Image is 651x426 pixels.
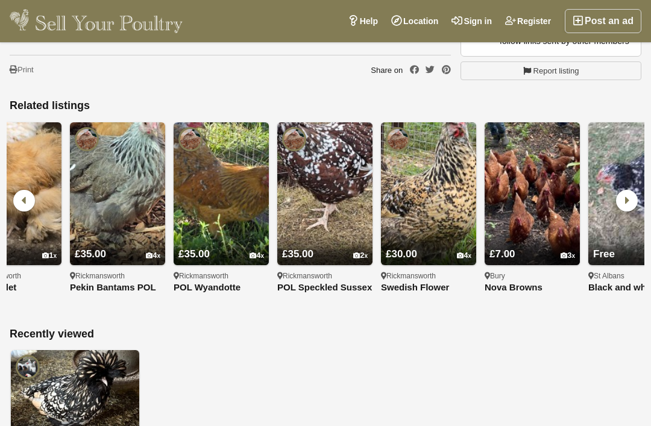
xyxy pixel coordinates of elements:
[16,355,40,379] img: Pilling Poultry
[457,251,471,260] div: 4
[489,248,515,260] span: £7.00
[42,251,57,260] div: 1
[385,9,445,33] a: Location
[282,248,313,260] span: £35.00
[353,251,368,260] div: 2
[70,225,165,265] a: £35.00 4
[410,66,419,75] a: Share on Facebook
[565,9,641,33] a: Post an ad
[282,127,306,151] img: Penny
[426,66,435,75] a: Share on Twitter
[75,127,99,151] img: Penny
[381,283,476,293] a: Swedish Flower pullets POL
[277,122,373,265] img: POL Speckled Sussex pullet
[445,9,498,33] a: Sign in
[174,122,269,265] img: POL Wyandotte Bantam Pullets
[70,271,165,281] div: Rickmansworth
[561,251,575,260] div: 3
[178,248,210,260] span: £35.00
[250,251,264,260] div: 4
[75,248,106,260] span: £35.00
[277,271,373,281] div: Rickmansworth
[533,65,579,77] span: Report listing
[386,127,410,151] img: Penny
[341,9,385,33] a: Help
[10,99,641,113] h2: Related listings
[386,248,417,260] span: £30.00
[461,61,641,81] a: Report listing
[146,251,160,260] div: 4
[485,225,580,265] a: £7.00 3
[174,271,269,281] div: Rickmansworth
[485,283,580,293] a: Nova Browns
[442,66,451,75] a: Share on Pinterest
[10,328,641,341] h2: Recently viewed
[485,271,580,281] div: Bury
[10,65,34,75] a: Print
[381,225,476,265] a: £30.00 4
[593,248,615,260] span: Free
[277,225,373,265] a: £35.00 2
[174,283,269,293] a: POL Wyandotte Bantam Pullets
[371,65,451,75] div: Share on
[178,127,203,151] img: Penny
[381,271,476,281] div: Rickmansworth
[10,9,183,33] img: Sell Your Poultry
[498,9,558,33] a: Register
[174,225,269,265] a: £35.00 4
[70,122,165,265] img: Pekin Bantams POL
[277,283,373,293] a: POL Speckled Sussex pullet
[70,283,165,293] a: Pekin Bantams POL
[485,122,580,265] img: Nova Browns
[381,122,476,265] img: Swedish Flower pullets POL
